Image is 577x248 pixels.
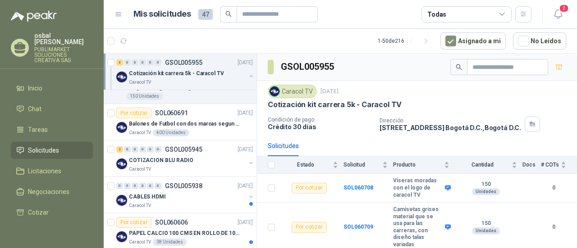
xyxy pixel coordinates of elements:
span: 47 [198,9,213,20]
a: Por cotizarSOL060691[DATE] Company LogoBalones de Futbol con dos marcas segun adjunto. Adjuntar c... [104,104,256,140]
p: Caracol TV [129,129,151,136]
b: 0 [541,184,566,192]
div: Caracol TV [268,85,317,98]
div: 0 [155,59,161,66]
th: Producto [393,156,455,174]
p: [DATE] [238,218,253,227]
th: Docs [522,156,541,174]
div: Por cotizar [116,108,151,118]
p: PAPEL CALCIO 100 CMS EN ROLLO DE 100 GR [129,229,241,238]
a: 3 0 0 0 0 0 GSOL005955[DATE] Company LogoCotización kit carrera 5k - Caracol TVCaracol TV [116,57,255,86]
span: Negociaciones [28,187,69,197]
a: Solicitudes [11,142,93,159]
a: Negociaciones [11,183,93,200]
p: COTIZACION BLU RADIO [129,156,193,165]
span: Chat [28,104,41,114]
div: 0 [124,183,131,189]
div: 0 [124,146,131,153]
div: Por cotizar [292,183,327,194]
p: Condición de pago [268,117,372,123]
span: 2 [559,4,569,13]
button: No Leídos [513,32,566,50]
button: Asignado a mi [440,32,506,50]
div: Todas [427,9,446,19]
p: Crédito 30 días [268,123,372,131]
img: Company Logo [116,72,127,82]
b: 0 [541,223,566,231]
a: Licitaciones [11,162,93,180]
a: SOL060708 [343,185,373,191]
b: Viseras moradas con el logo de caracol TV [393,177,443,198]
div: 0 [139,183,146,189]
p: Balones de Futbol con dos marcas segun adjunto. Adjuntar cotizacion en su formato [129,120,241,128]
span: Cantidad [455,162,510,168]
h3: GSOL005955 [281,60,335,74]
div: 0 [132,183,138,189]
div: 0 [147,183,154,189]
span: Inicio [28,83,42,93]
span: # COTs [541,162,559,168]
span: Cotizar [28,207,49,217]
div: 0 [132,59,138,66]
p: Caracol TV [129,239,151,246]
div: 0 [124,59,131,66]
a: Cotizar [11,204,93,221]
span: Solicitudes [28,145,59,155]
div: Unidades [472,188,500,195]
div: Por cotizar [116,217,151,228]
p: GSOL005955 [165,59,202,66]
h1: Mis solicitudes [133,8,191,21]
span: search [225,11,232,17]
p: [DATE] [321,87,339,96]
p: [DATE] [238,109,253,117]
a: Inicio [11,80,93,97]
div: 0 [147,59,154,66]
div: Solicitudes [268,141,299,151]
p: [STREET_ADDRESS] Bogotá D.C. , Bogotá D.C. [380,124,521,131]
div: 0 [139,146,146,153]
p: osbal [PERSON_NAME] [34,32,93,45]
p: [DATE] [238,145,253,154]
div: Unidades [472,227,500,234]
p: Cotización kit carrera 5k - Caracol TV [129,69,224,78]
span: Solicitud [343,162,380,168]
div: 0 [139,59,146,66]
img: Logo peakr [11,11,57,22]
div: 38 Unidades [153,239,187,246]
div: 3 [116,59,123,66]
div: 0 [132,146,138,153]
a: SOL060709 [343,224,373,230]
img: Company Logo [116,122,127,133]
p: CABLES HDMI [129,193,166,201]
th: Estado [280,156,343,174]
img: Company Logo [116,158,127,169]
th: Cantidad [455,156,522,174]
div: 1 - 50 de 216 [378,34,433,48]
span: Licitaciones [28,166,61,176]
div: Por cotizar [292,222,327,233]
b: 150 [455,181,517,188]
th: # COTs [541,156,577,174]
img: Company Logo [270,86,279,96]
p: PUBLIMARKET SOLUCIONES CREATIVA SAS [34,47,93,63]
div: 0 [147,146,154,153]
span: search [456,64,462,70]
span: Tareas [28,125,48,135]
a: Chat [11,100,93,117]
div: 0 [155,146,161,153]
img: Company Logo [116,195,127,206]
p: Caracol TV [129,166,151,173]
p: GSOL005945 [165,146,202,153]
p: Caracol TV [129,79,151,86]
p: Dirección [380,117,521,124]
p: SOL060691 [155,110,188,116]
th: Solicitud [343,156,393,174]
span: Producto [393,162,442,168]
span: Estado [280,162,331,168]
p: Cotización kit carrera 5k - Caracol TV [268,100,402,109]
a: Tareas [11,121,93,138]
img: Company Logo [116,231,127,242]
div: 2 [116,146,123,153]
